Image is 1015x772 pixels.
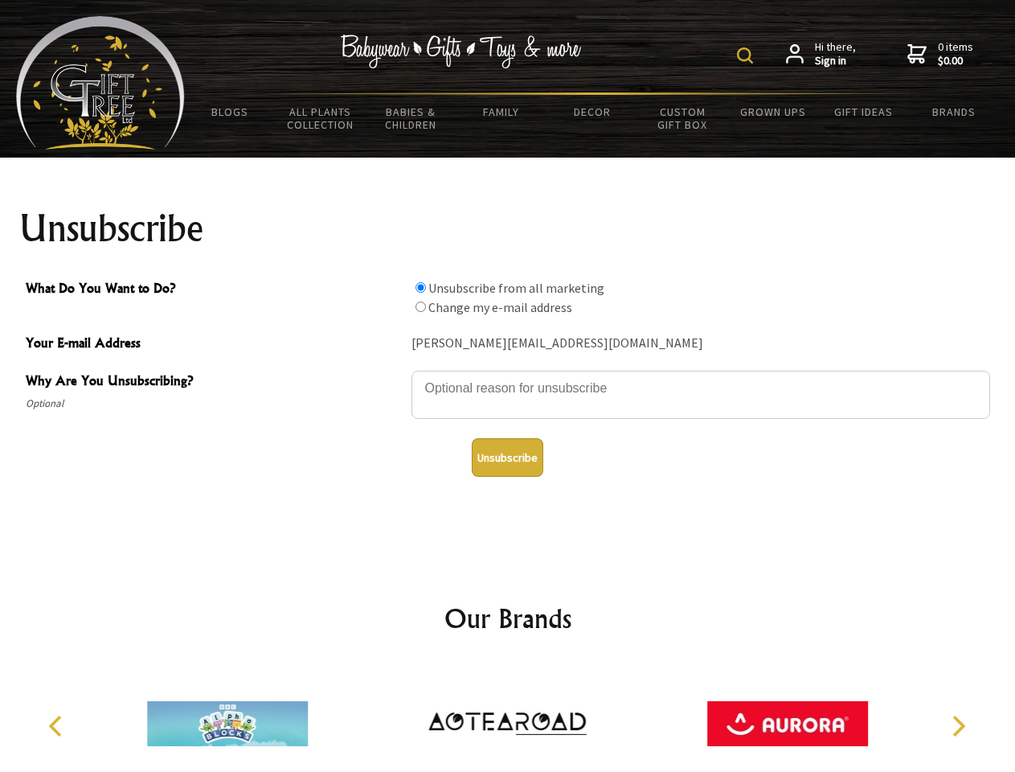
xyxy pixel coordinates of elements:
a: Gift Ideas [818,95,909,129]
a: Brands [909,95,1000,129]
input: What Do You Want to Do? [415,302,426,312]
strong: $0.00 [938,54,973,68]
h1: Unsubscribe [19,209,997,248]
label: Change my e-mail address [428,299,572,315]
span: What Do You Want to Do? [26,278,403,302]
a: All Plants Collection [276,95,366,142]
img: Babywear - Gifts - Toys & more [341,35,582,68]
span: Hi there, [815,40,856,68]
a: Hi there,Sign in [786,40,856,68]
a: Grown Ups [727,95,818,129]
img: product search [737,47,753,64]
div: [PERSON_NAME][EMAIL_ADDRESS][DOMAIN_NAME] [411,331,990,356]
input: What Do You Want to Do? [415,282,426,293]
button: Unsubscribe [472,438,543,477]
a: BLOGS [185,95,276,129]
h2: Our Brands [32,599,984,638]
a: 0 items$0.00 [907,40,973,68]
span: Your E-mail Address [26,333,403,356]
label: Unsubscribe from all marketing [428,280,604,296]
span: 0 items [938,39,973,68]
a: Decor [546,95,637,129]
a: Custom Gift Box [637,95,728,142]
a: Babies & Children [366,95,456,142]
img: Babyware - Gifts - Toys and more... [16,16,185,150]
textarea: Why Are You Unsubscribing? [411,371,990,419]
a: Family [456,95,547,129]
span: Why Are You Unsubscribing? [26,371,403,394]
span: Optional [26,394,403,413]
button: Next [940,708,976,744]
button: Previous [40,708,76,744]
strong: Sign in [815,54,856,68]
